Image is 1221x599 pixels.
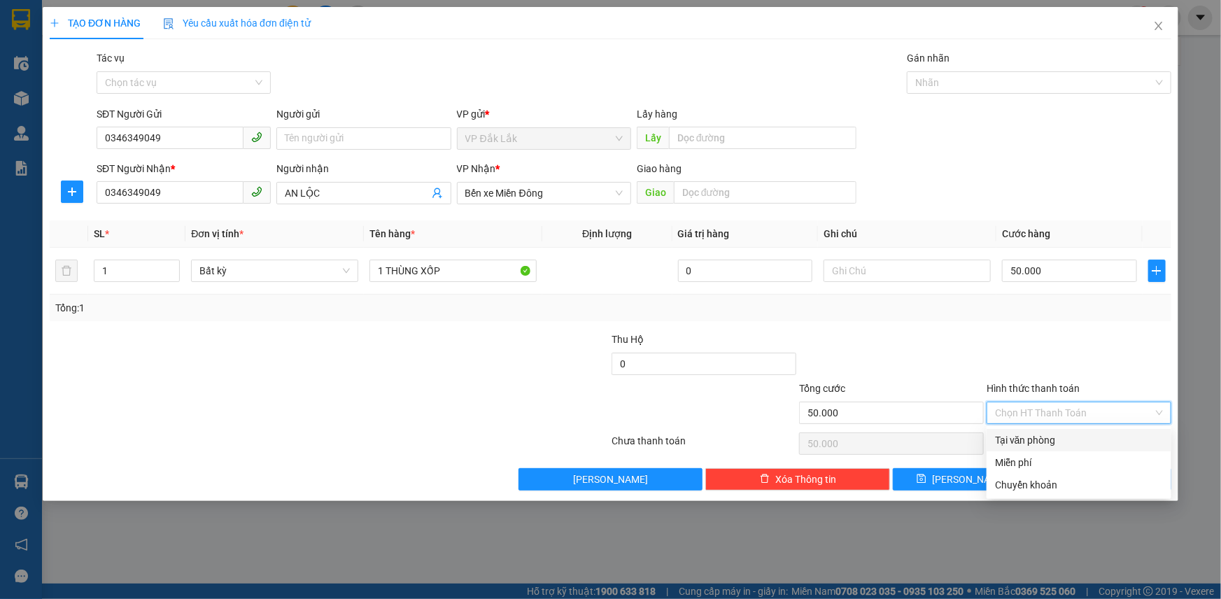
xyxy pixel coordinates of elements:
[637,108,677,120] span: Lấy hàng
[50,18,59,28] span: plus
[369,228,415,239] span: Tên hàng
[611,433,798,458] div: Chưa thanh toán
[1153,20,1164,31] span: close
[457,163,496,174] span: VP Nhận
[995,477,1163,493] div: Chuyển khoản
[432,188,443,199] span: user-add
[893,468,1031,491] button: save[PERSON_NAME]
[94,228,105,239] span: SL
[62,186,83,197] span: plus
[1139,7,1178,46] button: Close
[61,181,83,203] button: plus
[50,17,141,29] span: TẠO ĐƠN HÀNG
[97,161,271,176] div: SĐT Người Nhận
[276,106,451,122] div: Người gửi
[465,128,623,149] span: VP Đắk Lắk
[637,127,669,149] span: Lấy
[276,161,451,176] div: Người nhận
[1148,260,1166,282] button: plus
[637,181,674,204] span: Giao
[674,181,856,204] input: Dọc đường
[251,186,262,197] span: phone
[824,260,991,282] input: Ghi Chú
[612,334,644,345] span: Thu Hộ
[1149,265,1165,276] span: plus
[573,472,648,487] span: [PERSON_NAME]
[191,228,244,239] span: Đơn vị tính
[55,300,472,316] div: Tổng: 1
[995,455,1163,470] div: Miễn phí
[163,17,311,29] span: Yêu cầu xuất hóa đơn điện tử
[55,260,78,282] button: delete
[251,132,262,143] span: phone
[669,127,856,149] input: Dọc đường
[637,163,682,174] span: Giao hàng
[678,260,813,282] input: 0
[678,228,730,239] span: Giá trị hàng
[799,383,845,394] span: Tổng cước
[818,220,996,248] th: Ghi chú
[199,260,350,281] span: Bất kỳ
[163,18,174,29] img: icon
[987,383,1080,394] label: Hình thức thanh toán
[369,260,537,282] input: VD: Bàn, Ghế
[917,474,926,485] span: save
[760,474,770,485] span: delete
[1002,228,1050,239] span: Cước hàng
[705,468,890,491] button: deleteXóa Thông tin
[995,432,1163,448] div: Tại văn phòng
[97,52,125,64] label: Tác vụ
[457,106,631,122] div: VP gửi
[465,183,623,204] span: Bến xe Miền Đông
[97,106,271,122] div: SĐT Người Gửi
[932,472,1007,487] span: [PERSON_NAME]
[582,228,632,239] span: Định lượng
[907,52,950,64] label: Gán nhãn
[775,472,836,487] span: Xóa Thông tin
[518,468,703,491] button: [PERSON_NAME]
